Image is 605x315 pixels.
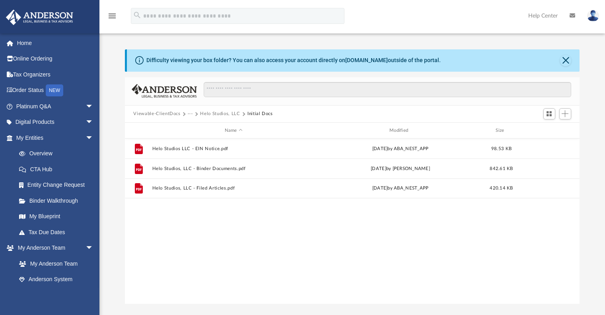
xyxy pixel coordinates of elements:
div: Modified [319,127,482,134]
a: Home [6,35,105,51]
a: My Entitiesarrow_drop_down [6,130,105,146]
a: My Blueprint [11,209,101,225]
a: Platinum Q&Aarrow_drop_down [6,98,105,114]
a: Binder Walkthrough [11,193,105,209]
button: ··· [188,110,193,117]
a: CTA Hub [11,161,105,177]
div: grid [125,139,580,303]
img: Anderson Advisors Platinum Portal [4,10,76,25]
i: menu [107,11,117,21]
a: Overview [11,146,105,162]
span: arrow_drop_down [86,114,101,131]
div: [DATE] by ABA_NEST_APP [319,145,482,153]
div: NEW [46,84,63,96]
a: Client Referrals [11,287,101,303]
a: menu [107,15,117,21]
img: User Pic [587,10,599,22]
span: 98.53 KB [491,147,511,151]
a: My Anderson Teamarrow_drop_down [6,240,101,256]
button: Add [559,108,571,119]
button: Helo Studios LLC - EIN Notice.pdf [152,146,315,151]
button: Close [560,55,571,66]
button: Helo Studios, LLC [200,110,240,117]
div: Name [152,127,315,134]
a: Online Ordering [6,51,105,67]
div: [DATE] by ABA_NEST_APP [319,185,482,192]
div: Size [485,127,517,134]
a: Digital Productsarrow_drop_down [6,114,105,130]
button: Switch to Grid View [543,108,555,119]
span: arrow_drop_down [86,240,101,256]
a: Tax Organizers [6,67,105,82]
button: Helo Studios, LLC - Binder Documents.pdf [152,166,315,171]
a: Tax Due Dates [11,224,105,240]
span: 420.14 KB [490,186,513,191]
span: arrow_drop_down [86,130,101,146]
a: Order StatusNEW [6,82,105,99]
button: Initial Docs [247,110,273,117]
span: 842.61 KB [490,166,513,171]
a: Anderson System [11,272,101,288]
button: Helo Studios, LLC - Filed Articles.pdf [152,186,315,191]
div: [DATE] by [PERSON_NAME] [319,165,482,172]
a: My Anderson Team [11,256,97,272]
span: arrow_drop_down [86,98,101,115]
a: [DOMAIN_NAME] [345,57,388,63]
button: Viewable-ClientDocs [133,110,180,117]
div: id [521,127,576,134]
a: Entity Change Request [11,177,105,193]
i: search [133,11,142,20]
div: id [128,127,148,134]
div: Difficulty viewing your box folder? You can also access your account directly on outside of the p... [146,56,441,65]
input: Search files and folders [204,82,571,97]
